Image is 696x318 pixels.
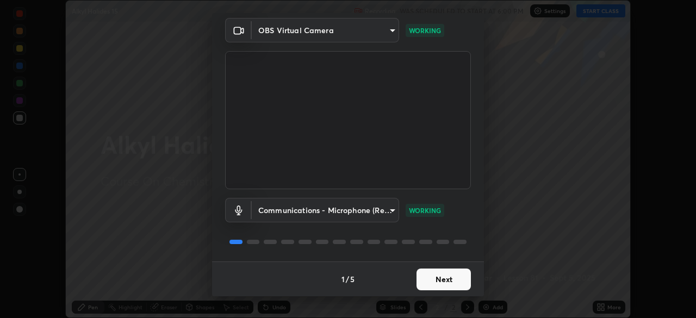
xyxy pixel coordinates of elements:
h4: 1 [341,273,345,285]
h4: / [346,273,349,285]
h4: 5 [350,273,355,285]
div: OBS Virtual Camera [252,18,399,42]
button: Next [417,269,471,290]
div: OBS Virtual Camera [252,198,399,222]
p: WORKING [409,26,441,35]
p: WORKING [409,205,441,215]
